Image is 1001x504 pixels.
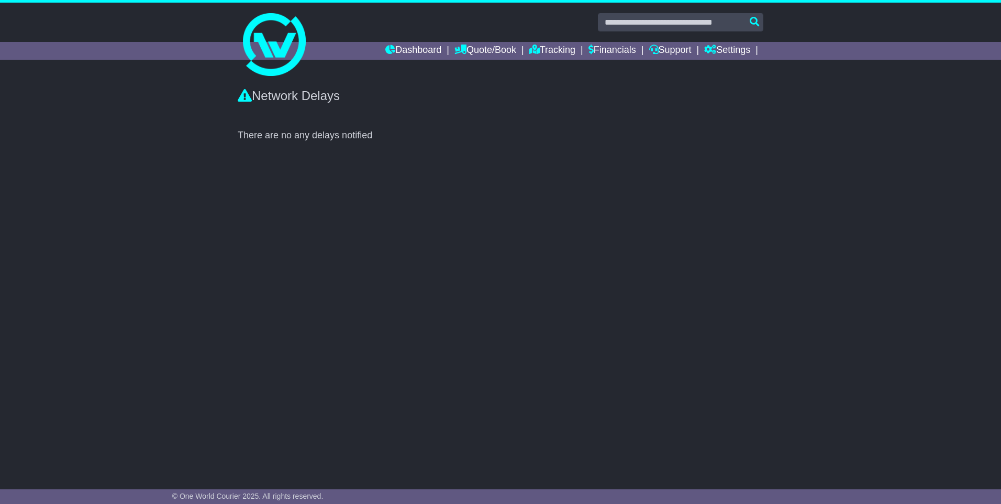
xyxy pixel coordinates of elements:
div: There are no any delays notified [238,130,763,141]
a: Settings [704,42,750,60]
a: Tracking [529,42,575,60]
a: Dashboard [385,42,441,60]
a: Quote/Book [454,42,516,60]
a: Support [649,42,692,60]
span: © One World Courier 2025. All rights reserved. [172,492,324,500]
a: Financials [588,42,636,60]
div: Network Delays [238,89,763,104]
